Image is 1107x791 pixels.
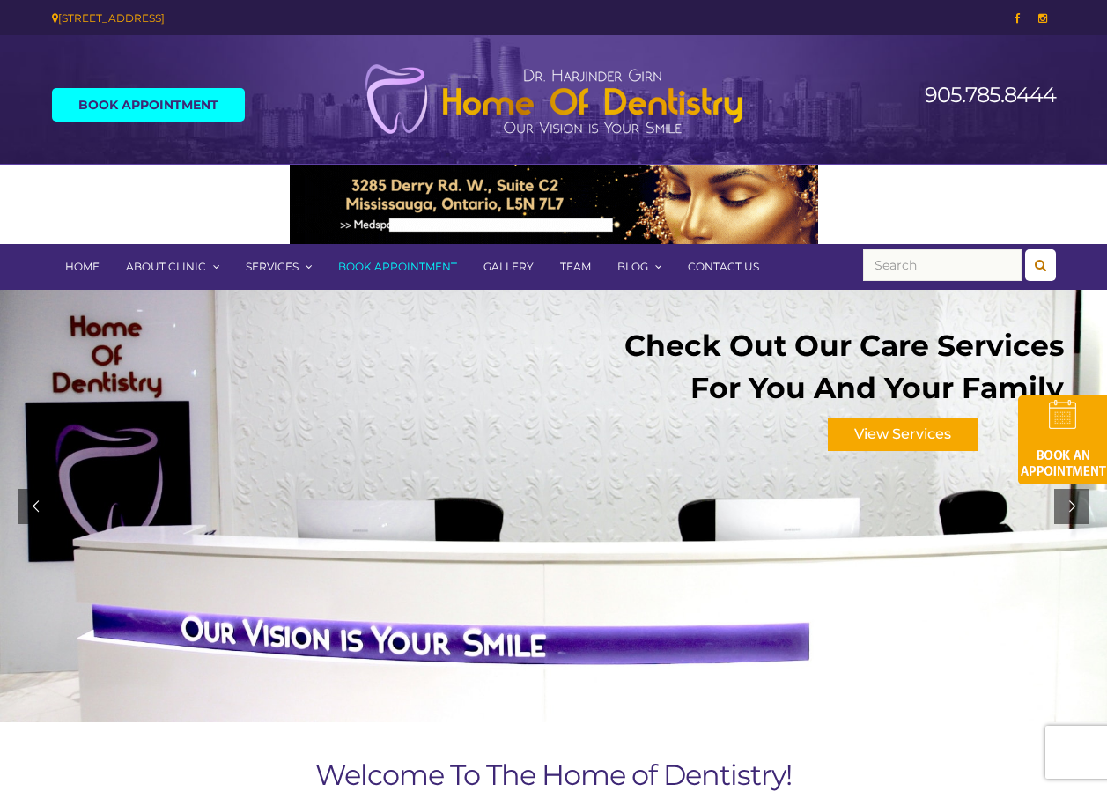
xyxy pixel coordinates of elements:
[1018,395,1107,484] img: book-an-appointment-hod-gld.png
[690,381,1064,394] div: For You And Your Family
[356,63,752,136] img: Home of Dentistry
[470,244,547,290] a: Gallery
[624,339,1065,351] div: Check Out Our Care Services
[52,244,113,290] a: Home
[52,88,245,122] a: Book Appointment
[547,244,604,290] a: Team
[232,244,325,290] a: Services
[52,9,541,27] div: [STREET_ADDRESS]
[325,244,470,290] a: Book Appointment
[290,165,818,244] img: Medspa-Banner-Virtual-Consultation-2-1.gif
[925,82,1056,107] a: 905.785.8444
[675,244,772,290] a: Contact Us
[828,418,978,451] div: View Services
[113,244,232,290] a: About Clinic
[604,244,675,290] a: Blog
[863,249,1022,281] input: Search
